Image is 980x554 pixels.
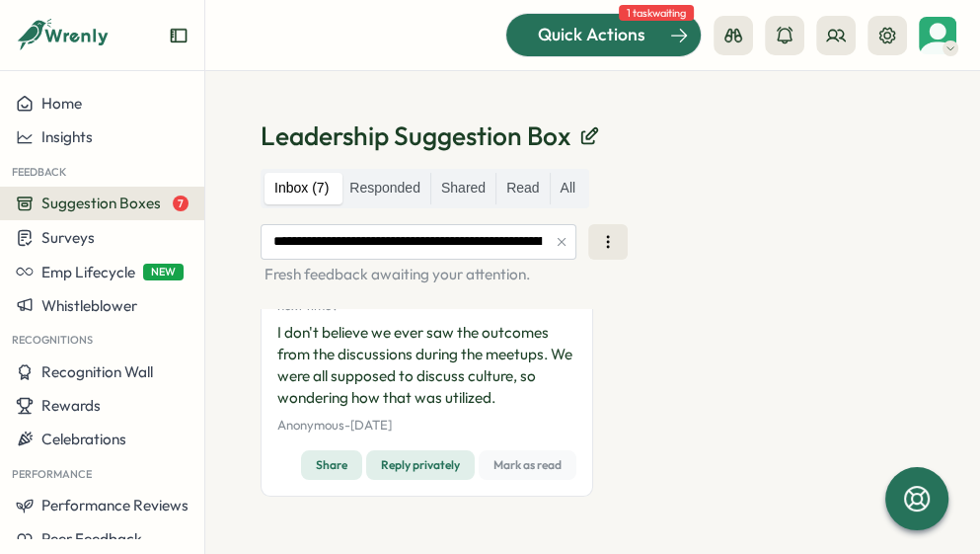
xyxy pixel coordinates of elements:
label: Shared [431,173,495,204]
span: 1 task waiting [619,5,694,21]
span: Rewards [41,396,101,415]
label: All [551,173,586,204]
span: Home [41,94,82,113]
p: Leadership Suggestion Box [261,119,570,153]
span: Surveys [41,228,95,247]
span: Suggestion Boxes [41,194,161,212]
label: Read [496,173,549,204]
button: Quick Actions [505,13,702,56]
label: Responded [339,173,430,204]
span: Reply privately [381,451,460,479]
span: Share [316,451,347,479]
span: NEW [143,264,184,280]
span: Anonymous - [277,417,350,433]
span: Emp Lifecycle [41,263,135,281]
p: Fresh feedback awaiting your attention. [261,264,925,285]
label: Inbox (7) [264,173,339,204]
button: Expand sidebar [169,26,188,45]
span: Quick Actions [538,22,645,47]
button: Share [301,450,362,480]
span: [DATE] [350,417,392,433]
button: Reply privately [366,450,475,480]
span: Recognition Wall [41,362,153,381]
span: Celebrations [41,430,126,448]
span: Mark as read [493,451,562,479]
span: 7 [173,196,188,211]
img: April [919,17,956,54]
span: Whistleblower [41,296,137,315]
span: Peer Feedback [41,529,142,548]
span: Insights [41,127,93,146]
p: I don't believe we ever saw the outcomes from the discussions during the meetups. We were all sup... [277,322,576,409]
button: Mark as read [479,450,576,480]
span: Performance Reviews [41,496,188,514]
